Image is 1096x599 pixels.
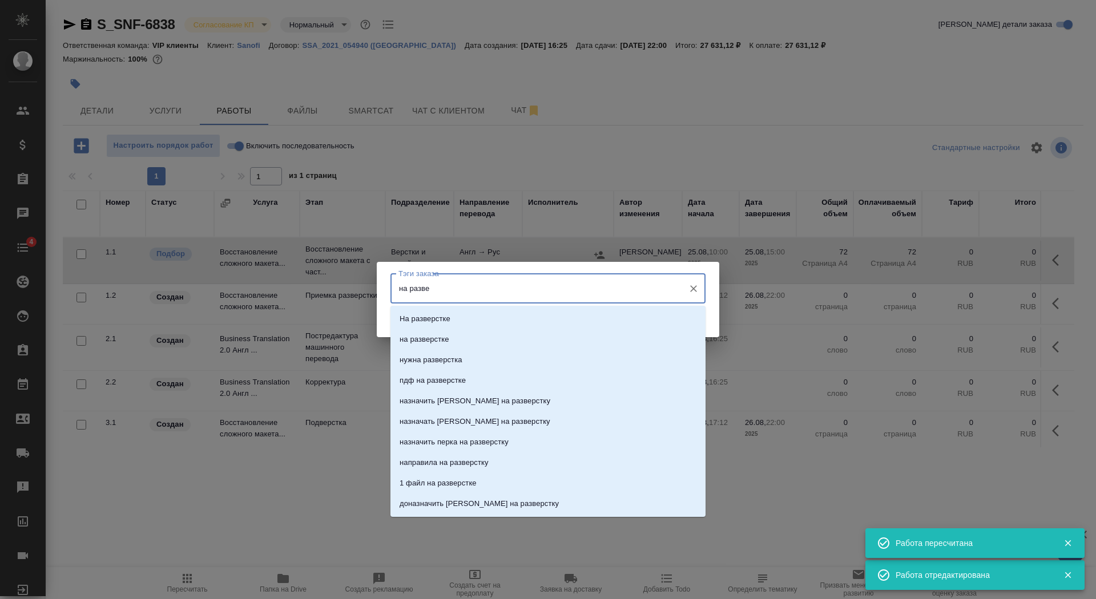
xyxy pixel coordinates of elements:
p: 1 файл на разверстке [400,477,477,489]
p: назначать [PERSON_NAME] на разверстку [400,416,550,427]
p: доназначить [PERSON_NAME] на разверстку [400,498,559,509]
p: нужна разверстка [400,354,462,366]
p: На разверстке [400,313,450,325]
button: Закрыть [1056,538,1079,548]
div: Работа отредактирована [896,569,1046,581]
p: пдф на разверстке [400,375,466,386]
button: Закрыть [1056,570,1079,580]
p: на разверстке [400,334,449,345]
div: Работа пересчитана [896,537,1046,549]
p: назначить перка на разверстку [400,436,509,448]
p: назначить [PERSON_NAME] на разверстку [400,395,550,407]
button: Очистить [686,281,702,297]
p: направила на разверстку [400,457,489,468]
